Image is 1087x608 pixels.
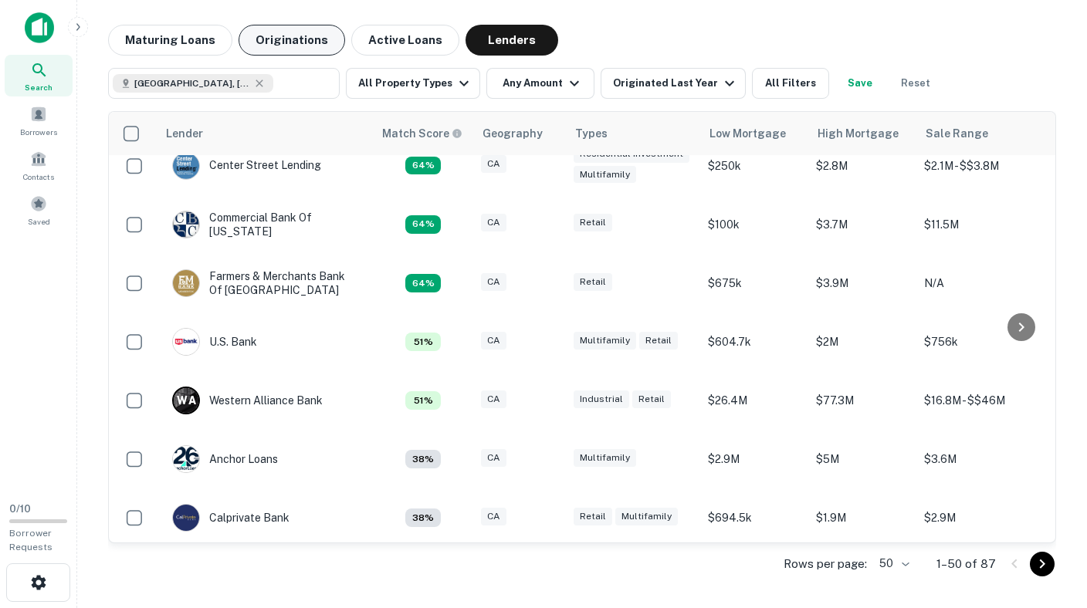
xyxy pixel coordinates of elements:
div: Capitalize uses an advanced AI algorithm to match your search with the best lender. The match sco... [405,391,441,410]
td: $2.9M [700,430,808,488]
div: Calprivate Bank [172,504,290,532]
div: CA [481,155,506,173]
div: Retail [639,332,678,350]
div: Retail [574,273,612,291]
div: CA [481,332,506,350]
th: Geography [473,112,566,155]
td: $756k [916,312,1055,371]
button: Reset [891,68,940,99]
div: Capitalize uses an advanced AI algorithm to match your search with the best lender. The match sco... [405,508,441,527]
div: Center Street Lending [172,152,321,180]
p: 1–50 of 87 [936,555,996,573]
div: CA [481,390,506,408]
div: High Mortgage [818,124,899,143]
td: $26.4M [700,371,808,430]
td: $675k [700,254,808,312]
td: $77.3M [808,371,916,430]
div: Lender [166,124,203,143]
td: $250k [700,137,808,195]
td: $16.8M - $$46M [916,371,1055,430]
button: Originations [239,25,345,56]
button: Go to next page [1030,552,1055,576]
td: $3.7M [808,195,916,254]
td: $604.7k [700,312,808,371]
div: Capitalize uses an advanced AI algorithm to match your search with the best lender. The match sco... [382,125,462,142]
button: Maturing Loans [108,25,232,56]
img: picture [173,270,199,296]
iframe: Chat Widget [1010,485,1087,559]
h6: Match Score [382,125,459,142]
div: Industrial [574,390,629,408]
div: Geography [483,124,543,143]
div: Anchor Loans [172,445,278,473]
img: picture [173,153,199,179]
td: $11.5M [916,195,1055,254]
div: Multifamily [574,332,636,350]
th: Types [566,112,700,155]
span: [GEOGRAPHIC_DATA], [GEOGRAPHIC_DATA], [GEOGRAPHIC_DATA] [134,76,250,90]
span: 0 / 10 [9,503,31,515]
img: capitalize-icon.png [25,12,54,43]
td: $2M [808,312,916,371]
th: Sale Range [916,112,1055,155]
div: CA [481,508,506,525]
button: All Filters [752,68,829,99]
td: $2.9M [916,488,1055,547]
p: Rows per page: [784,555,867,573]
button: Save your search to get updates of matches that match your search criteria. [835,68,885,99]
div: Multifamily [574,449,636,467]
button: Any Amount [486,68,594,99]
div: Types [575,124,608,143]
td: $5M [808,430,916,488]
td: $3.6M [916,430,1055,488]
th: Capitalize uses an advanced AI algorithm to match your search with the best lender. The match sco... [373,112,473,155]
div: Capitalize uses an advanced AI algorithm to match your search with the best lender. The match sco... [405,274,441,292]
div: CA [481,273,506,291]
td: $3.9M [808,254,916,312]
img: picture [173,211,199,238]
button: Lenders [466,25,558,56]
th: Lender [157,112,373,155]
span: Borrowers [20,126,57,138]
button: Originated Last Year [601,68,746,99]
td: $2.1M - $$3.8M [916,137,1055,195]
button: Active Loans [351,25,459,56]
th: High Mortgage [808,112,916,155]
a: Borrowers [5,100,73,141]
td: $694.5k [700,488,808,547]
div: Commercial Bank Of [US_STATE] [172,211,357,238]
span: Borrower Requests [9,528,52,552]
div: Capitalize uses an advanced AI algorithm to match your search with the best lender. The match sco... [405,333,441,351]
div: Sale Range [926,124,988,143]
th: Low Mortgage [700,112,808,155]
div: Multifamily [615,508,678,525]
div: Originated Last Year [613,74,739,93]
button: All Property Types [346,68,480,99]
div: CA [481,214,506,231]
div: CA [481,449,506,467]
div: Farmers & Merchants Bank Of [GEOGRAPHIC_DATA] [172,269,357,297]
td: N/A [916,254,1055,312]
div: Western Alliance Bank [172,387,323,414]
span: Saved [28,215,50,228]
a: Saved [5,189,73,231]
a: Contacts [5,144,73,186]
div: Capitalize uses an advanced AI algorithm to match your search with the best lender. The match sco... [405,215,441,234]
div: Retail [632,390,671,408]
td: $2.8M [808,137,916,195]
img: picture [173,505,199,531]
td: $1.9M [808,488,916,547]
td: $100k [700,195,808,254]
div: Retail [574,508,612,525]
div: Retail [574,214,612,231]
img: picture [173,329,199,355]
span: Contacts [23,171,54,183]
div: 50 [873,552,912,575]
div: Capitalize uses an advanced AI algorithm to match your search with the best lender. The match sco... [405,157,441,175]
a: Search [5,55,73,96]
